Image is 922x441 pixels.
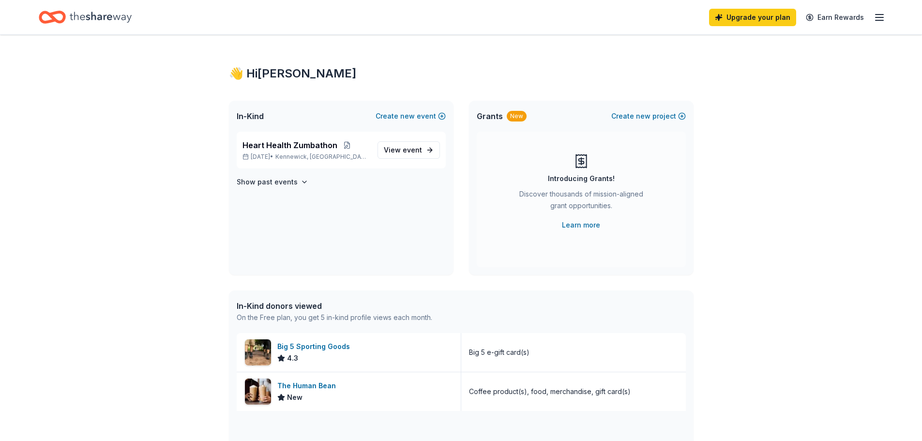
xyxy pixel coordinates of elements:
[469,386,631,397] div: Coffee product(s), food, merchandise, gift card(s)
[237,300,432,312] div: In-Kind donors viewed
[237,110,264,122] span: In-Kind
[287,392,302,403] span: New
[800,9,870,26] a: Earn Rewards
[403,146,422,154] span: event
[469,347,529,358] div: Big 5 e-gift card(s)
[376,110,446,122] button: Createnewevent
[515,188,647,215] div: Discover thousands of mission-aligned grant opportunities.
[39,6,132,29] a: Home
[384,144,422,156] span: View
[237,176,298,188] h4: Show past events
[237,312,432,323] div: On the Free plan, you get 5 in-kind profile views each month.
[229,66,694,81] div: 👋 Hi [PERSON_NAME]
[237,176,308,188] button: Show past events
[636,110,650,122] span: new
[400,110,415,122] span: new
[275,153,369,161] span: Kennewick, [GEOGRAPHIC_DATA]
[611,110,686,122] button: Createnewproject
[562,219,600,231] a: Learn more
[507,111,527,122] div: New
[378,141,440,159] a: View event
[548,173,615,184] div: Introducing Grants!
[709,9,796,26] a: Upgrade your plan
[245,379,271,405] img: Image for The Human Bean
[242,139,337,151] span: Heart Health Zumbathon
[287,352,298,364] span: 4.3
[477,110,503,122] span: Grants
[245,339,271,365] img: Image for Big 5 Sporting Goods
[277,380,340,392] div: The Human Bean
[242,153,370,161] p: [DATE] •
[277,341,354,352] div: Big 5 Sporting Goods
